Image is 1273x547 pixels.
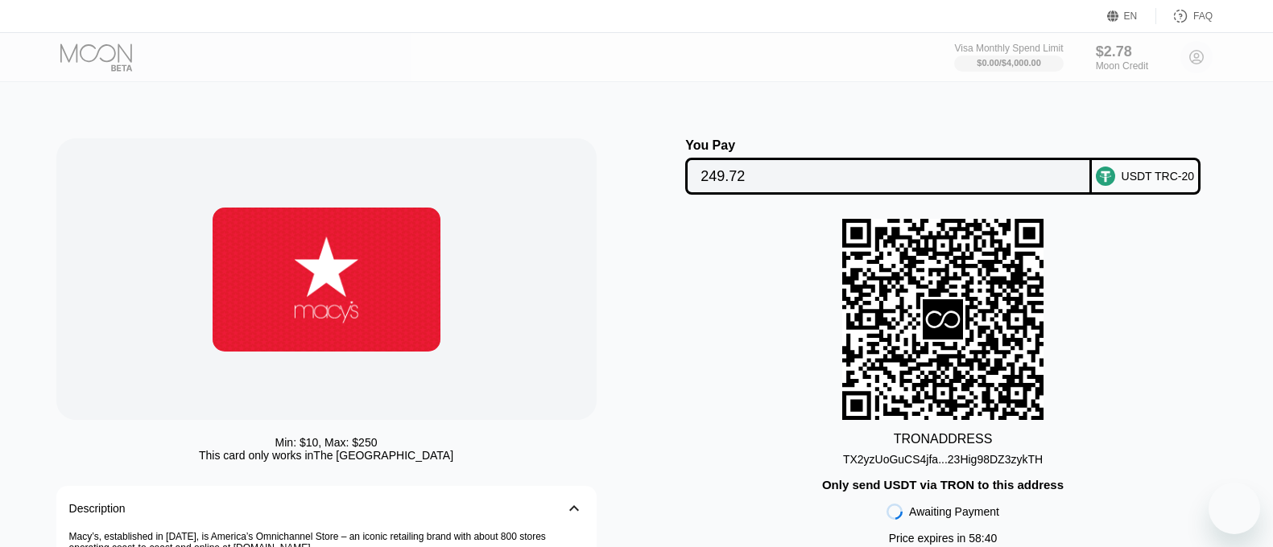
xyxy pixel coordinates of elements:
div: TRON ADDRESS [894,432,993,446]
div: Description [69,502,126,515]
div: Visa Monthly Spend Limit [954,43,1063,54]
div: $0.00 / $4,000.00 [977,58,1041,68]
div: Only send USDT via TRON to this address [822,478,1064,491]
div: 󰅀 [564,499,584,518]
div: Visa Monthly Spend Limit$0.00/$4,000.00 [954,43,1063,72]
div: You PayUSDT TRC-20 [653,138,1234,195]
div: FAQ [1193,10,1213,22]
div: Price expires in [889,532,998,545]
div: USDT TRC-20 [1122,170,1195,183]
div: Awaiting Payment [909,505,999,518]
span: 58 : 40 [969,532,997,545]
div: FAQ [1156,8,1213,24]
div: EN [1124,10,1138,22]
iframe: Кнопка запуска окна обмена сообщениями [1209,483,1260,534]
div: You Pay [685,138,1092,153]
div: This card only works in The [GEOGRAPHIC_DATA] [199,449,453,462]
div: Min: $ 10 , Max: $ 250 [275,436,378,449]
div: TX2yzUoGuCS4jfa...23Hig98DZ3zykTH [843,453,1043,466]
div: EN [1107,8,1156,24]
div: TX2yzUoGuCS4jfa...23Hig98DZ3zykTH [843,446,1043,466]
